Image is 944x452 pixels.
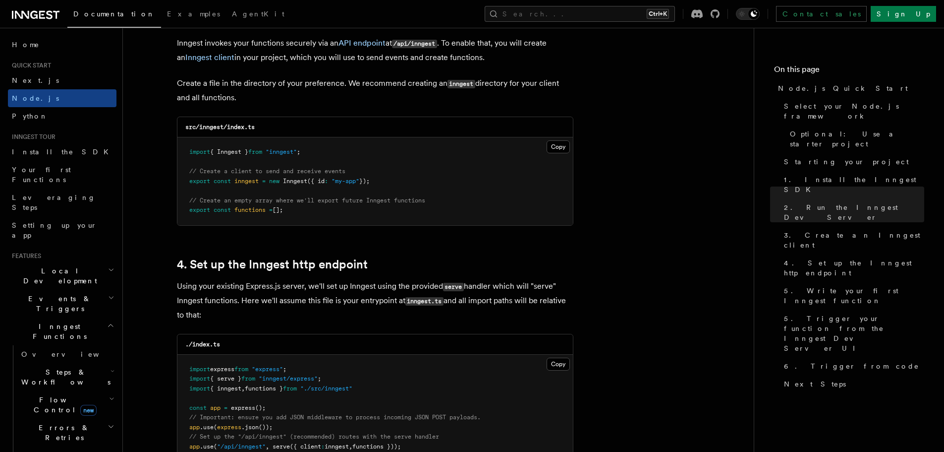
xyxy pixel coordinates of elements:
[214,178,231,185] span: const
[269,206,273,213] span: =
[17,391,116,419] button: Flow Controlnew
[177,279,573,322] p: Using your existing Express.js server, we'll set up Inngest using the provided handler which will...
[447,80,475,88] code: inngest
[17,345,116,363] a: Overview
[189,375,210,382] span: import
[234,206,266,213] span: functions
[8,133,56,141] span: Inngest tour
[8,161,116,189] a: Your first Functions
[17,423,108,443] span: Errors & Retries
[359,178,370,185] span: });
[784,379,846,389] span: Next Steps
[259,424,273,431] span: ());
[161,3,226,27] a: Examples
[780,153,924,171] a: Starting your project
[283,385,297,392] span: from
[8,252,41,260] span: Features
[784,157,909,167] span: Starting your project
[200,443,214,450] span: .use
[12,76,59,84] span: Next.js
[189,433,439,440] span: // Set up the "/api/inngest" (recommended) routes with the serve handler
[871,6,936,22] a: Sign Up
[780,357,924,375] a: 6. Trigger from code
[189,385,210,392] span: import
[8,71,116,89] a: Next.js
[12,194,96,211] span: Leveraging Steps
[231,404,255,411] span: express
[241,385,245,392] span: ,
[73,10,155,18] span: Documentation
[177,258,368,271] a: 4. Set up the Inngest http endpoint
[338,38,386,48] a: API endpoint
[245,385,283,392] span: functions }
[784,101,924,121] span: Select your Node.js framework
[262,178,266,185] span: =
[189,206,210,213] span: export
[189,197,425,204] span: // Create an empty array where we'll export future Inngest functions
[189,366,210,373] span: import
[321,443,325,450] span: :
[210,404,221,411] span: app
[283,178,307,185] span: Inngest
[784,258,924,278] span: 4. Set up the Inngest http endpoint
[269,178,279,185] span: new
[784,230,924,250] span: 3. Create an Inngest client
[21,350,123,358] span: Overview
[12,166,71,184] span: Your first Functions
[17,419,116,447] button: Errors & Retries
[443,283,464,291] code: serve
[210,148,248,155] span: { Inngest }
[189,178,210,185] span: export
[210,366,234,373] span: express
[780,97,924,125] a: Select your Node.js framework
[12,40,40,50] span: Home
[12,94,59,102] span: Node.js
[217,424,241,431] span: express
[283,366,286,373] span: ;
[774,79,924,97] a: Node.js Quick Start
[784,286,924,306] span: 5. Write your first Inngest function
[780,375,924,393] a: Next Steps
[784,314,924,353] span: 5. Trigger your function from the Inngest Dev Server UI
[547,358,570,371] button: Copy
[177,76,573,105] p: Create a file in the directory of your preference. We recommend creating an directory for your cl...
[200,424,214,431] span: .use
[214,424,217,431] span: (
[241,375,255,382] span: from
[234,178,259,185] span: inngest
[780,282,924,310] a: 5. Write your first Inngest function
[332,178,359,185] span: "my-app"
[774,64,924,79] h4: On this page
[8,107,116,125] a: Python
[252,366,283,373] span: "express"
[189,414,481,421] span: // Important: ensure you add JSON middleware to process incoming JSON POST payloads.
[784,175,924,194] span: 1. Install the Inngest SDK
[67,3,161,28] a: Documentation
[12,148,114,156] span: Install the SDK
[210,385,241,392] span: { inngest
[185,124,255,130] code: src/inngest/index.ts
[8,294,108,314] span: Events & Triggers
[736,8,760,20] button: Toggle dark mode
[485,6,675,22] button: Search...Ctrl+K
[189,424,200,431] span: app
[325,443,349,450] span: inngest
[784,202,924,222] span: 2. Run the Inngest Dev Server
[185,53,234,62] a: Inngest client
[214,206,231,213] span: const
[259,375,318,382] span: "inngest/express"
[189,148,210,155] span: import
[290,443,321,450] span: ({ client
[255,404,266,411] span: ();
[786,125,924,153] a: Optional: Use a starter project
[780,226,924,254] a: 3. Create an Inngest client
[8,143,116,161] a: Install the SDK
[217,443,266,450] span: "/api/inngest"
[12,221,97,239] span: Setting up your app
[189,168,345,175] span: // Create a client to send and receive events
[392,40,437,48] code: /api/inngest
[547,140,570,153] button: Copy
[189,443,200,450] span: app
[12,112,48,120] span: Python
[318,375,321,382] span: ;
